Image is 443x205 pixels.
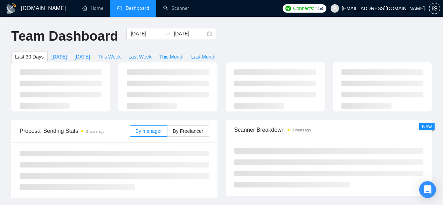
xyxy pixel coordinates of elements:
h1: Team Dashboard [11,28,118,45]
button: Last Week [125,51,155,62]
time: 3 hours ago [86,130,104,134]
img: upwork-logo.png [285,6,291,11]
span: [DATE] [51,53,67,61]
time: 3 hours ago [292,128,311,132]
span: Scanner Breakdown [234,125,424,134]
span: Dashboard [126,5,149,11]
span: swap-right [165,31,171,36]
div: Open Intercom Messenger [419,181,436,198]
input: End date [174,30,206,37]
button: Last 30 Days [11,51,48,62]
span: dashboard [117,6,122,11]
button: setting [429,3,440,14]
span: New [422,124,432,129]
button: Last Month [187,51,219,62]
span: By manager [136,128,162,134]
span: 154 [316,5,323,12]
span: user [332,6,337,11]
span: Connects: [293,5,314,12]
span: This Week [98,53,121,61]
span: [DATE] [75,53,90,61]
button: [DATE] [48,51,71,62]
a: searchScanner [163,5,189,11]
span: By Freelancer [173,128,203,134]
span: This Month [159,53,184,61]
span: Last Week [129,53,152,61]
a: homeHome [82,5,103,11]
span: Last 30 Days [15,53,44,61]
img: logo [6,3,17,14]
span: Proposal Sending Stats [20,127,130,135]
a: setting [429,6,440,11]
span: to [165,31,171,36]
button: This Week [94,51,125,62]
button: This Month [155,51,187,62]
input: Start date [131,30,162,37]
button: [DATE] [71,51,94,62]
span: Last Month [191,53,215,61]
